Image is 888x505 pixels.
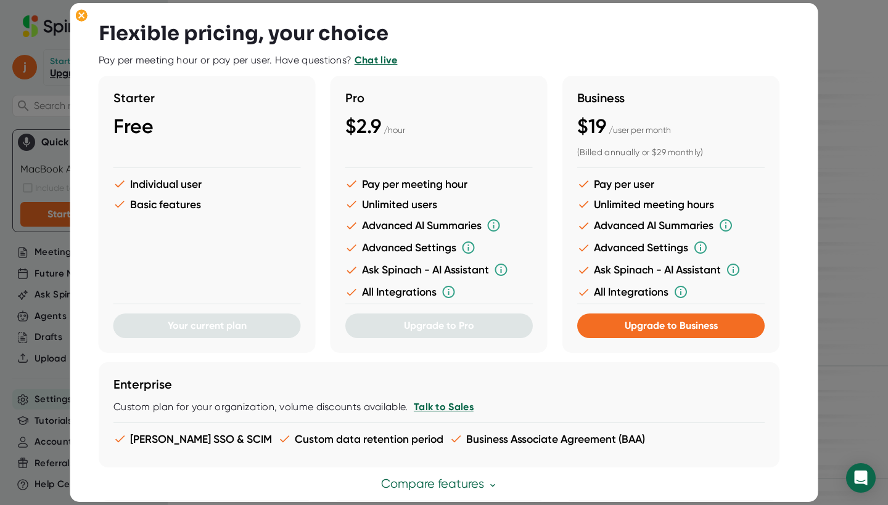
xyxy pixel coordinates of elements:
[624,320,717,331] span: Upgrade to Business
[413,401,473,413] a: Talk to Sales
[99,54,398,67] div: Pay per meeting hour or pay per user. Have questions?
[609,125,671,135] span: / user per month
[577,313,765,338] button: Upgrade to Business
[113,115,154,138] span: Free
[345,313,533,338] button: Upgrade to Pro
[404,320,474,331] span: Upgrade to Pro
[113,313,301,338] button: Your current plan
[345,262,533,277] li: Ask Spinach - AI Assistant
[113,177,301,190] li: Individual user
[380,477,497,491] a: Compare features
[577,147,765,158] div: (Billed annually or $29 monthly)
[345,91,533,105] h3: Pro
[345,177,533,190] li: Pay per meeting hour
[113,198,301,211] li: Basic features
[345,198,533,211] li: Unlimited users
[355,54,398,66] a: Chat live
[278,432,443,445] li: Custom data retention period
[384,125,405,135] span: / hour
[450,432,645,445] li: Business Associate Agreement (BAA)
[846,463,876,493] div: Open Intercom Messenger
[345,285,533,299] li: All Integrations
[577,198,765,211] li: Unlimited meeting hours
[345,240,533,255] li: Advanced Settings
[113,401,765,413] div: Custom plan for your organization, volume discounts available.
[99,22,388,45] h3: Flexible pricing, your choice
[345,218,533,233] li: Advanced AI Summaries
[113,91,301,105] h3: Starter
[577,91,765,105] h3: Business
[577,262,765,277] li: Ask Spinach - AI Assistant
[345,115,381,138] span: $2.9
[577,240,765,255] li: Advanced Settings
[113,377,765,392] h3: Enterprise
[577,177,765,190] li: Pay per user
[577,218,765,233] li: Advanced AI Summaries
[113,432,272,445] li: [PERSON_NAME] SSO & SCIM
[168,320,247,331] span: Your current plan
[577,115,606,138] span: $19
[577,285,765,299] li: All Integrations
